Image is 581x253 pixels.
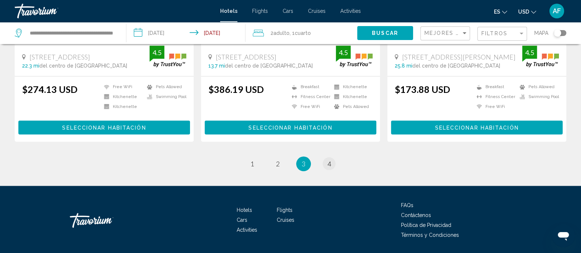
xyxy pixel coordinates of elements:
[245,22,357,44] button: Travelers: 2 adults, 0 children
[276,160,280,168] span: 2
[553,7,561,15] span: AF
[273,30,290,36] span: Adulto
[391,122,563,130] a: Seleccionar habitación
[237,217,247,223] a: Cars
[288,84,330,90] li: Breakfast
[248,125,332,131] span: Seleccionar habitación
[522,48,537,57] div: 4.5
[473,84,516,90] li: Breakfast
[205,122,376,130] a: Seleccionar habitación
[424,30,498,36] span: Mejores descuentos
[22,63,39,69] span: 22.3 mi
[518,6,536,17] button: Change currency
[62,125,146,131] span: Seleccionar habitación
[29,53,90,61] span: [STREET_ADDRESS]
[205,120,376,134] button: Seleccionar habitación
[100,104,143,110] li: Kitchenette
[22,84,78,95] ins: $274.13 USD
[552,224,575,247] iframe: Botón para iniciar la ventana de mensajería
[534,28,548,38] span: Mapa
[336,46,373,67] img: trustyou-badge.svg
[412,63,500,69] span: del centro de [GEOGRAPHIC_DATA]
[516,94,559,100] li: Swimming Pool
[330,84,373,90] li: Kitchenette
[288,104,330,110] li: Free WiFi
[208,63,225,69] span: 13.7 mi
[295,30,311,36] span: Cuarto
[100,84,143,90] li: Free WiFi
[336,48,351,57] div: 4.5
[283,8,293,14] a: Cars
[225,63,313,69] span: del centro de [GEOGRAPHIC_DATA]
[288,94,330,100] li: Fitness Center
[424,30,468,37] mat-select: Sort by
[330,94,373,100] li: Kitchenette
[401,212,431,218] a: Contáctenos
[477,26,527,41] button: Filter
[150,48,164,57] div: 4.5
[208,84,264,95] ins: $386.19 USD
[290,28,311,38] span: , 1
[237,207,252,213] a: Hotels
[340,8,361,14] a: Activities
[547,3,566,19] button: User Menu
[250,160,254,168] span: 1
[516,84,559,90] li: Pets Allowed
[252,8,268,14] a: Flights
[401,202,413,208] a: FAQs
[401,232,459,238] a: Términos y Condiciones
[435,125,519,131] span: Seleccionar habitación
[39,63,127,69] span: del centro de [GEOGRAPHIC_DATA]
[216,53,276,61] span: [STREET_ADDRESS]
[237,227,257,233] a: Activities
[494,6,507,17] button: Change language
[494,9,500,15] span: es
[277,217,294,223] a: Cruises
[126,22,245,44] button: Check-in date: Aug 29, 2025 Check-out date: Aug 31, 2025
[15,4,213,18] a: Travorium
[481,30,508,36] span: Filtros
[150,46,186,67] img: trustyou-badge.svg
[18,120,190,134] button: Seleccionar habitación
[15,156,566,171] ul: Pagination
[357,26,413,40] button: Buscar
[143,94,186,100] li: Swimming Pool
[473,94,516,100] li: Fitness Center
[70,209,143,231] a: Travorium
[395,84,450,95] ins: $173.88 USD
[18,122,190,130] a: Seleccionar habitación
[522,46,559,67] img: trustyou-badge.svg
[372,30,398,36] span: Buscar
[220,8,237,14] a: Hotels
[395,63,412,69] span: 25.8 mi
[391,120,563,134] button: Seleccionar habitación
[302,160,305,168] span: 3
[100,94,143,100] li: Kitchenette
[402,53,516,61] span: [STREET_ADDRESS][PERSON_NAME]
[277,207,293,213] a: Flights
[548,30,566,36] button: Toggle map
[143,84,186,90] li: Pets Allowed
[327,160,331,168] span: 4
[308,8,326,14] a: Cruises
[330,104,373,110] li: Pets Allowed
[518,9,529,15] span: USD
[401,222,451,228] a: Política de Privacidad
[270,28,290,38] span: 2
[473,104,516,110] li: Free WiFi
